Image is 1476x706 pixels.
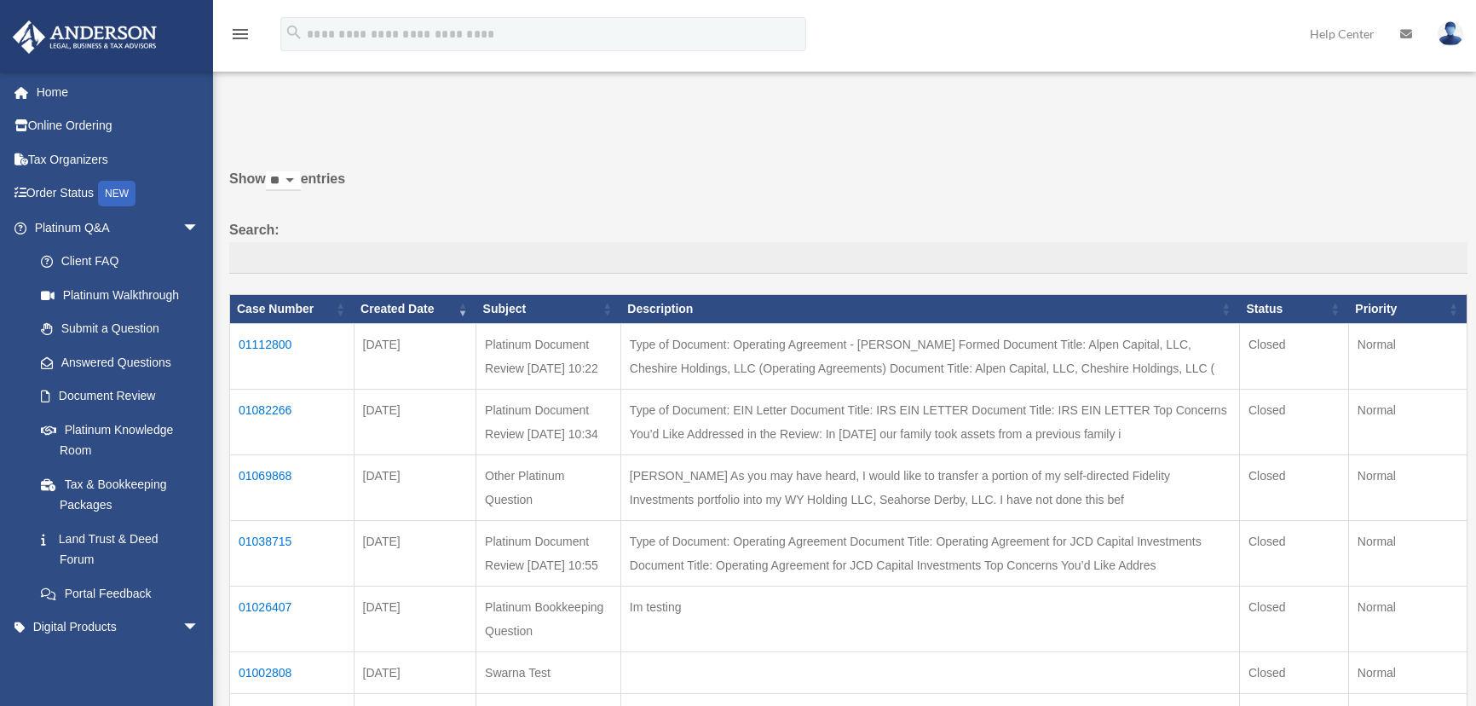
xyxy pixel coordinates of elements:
td: [DATE] [354,324,476,390]
a: Platinum Walkthrough [24,278,216,312]
td: Closed [1239,390,1348,455]
td: [PERSON_NAME] As you may have heard, I would like to transfer a portion of my self-directed Fidel... [620,455,1239,521]
a: Client FAQ [24,245,216,279]
a: Digital Productsarrow_drop_down [12,611,225,645]
td: [DATE] [354,455,476,521]
a: Online Ordering [12,109,225,143]
a: Home [12,75,225,109]
a: My Entitiesarrow_drop_down [12,644,225,678]
td: Normal [1348,455,1467,521]
td: Other Platinum Question [476,455,621,521]
td: Closed [1239,587,1348,652]
td: Closed [1239,652,1348,694]
td: Closed [1239,324,1348,390]
td: Type of Document: Operating Agreement - [PERSON_NAME] Formed Document Title: Alpen Capital, LLC, ... [620,324,1239,390]
td: 01038715 [230,521,355,587]
td: Platinum Document Review [DATE] 10:55 [476,521,621,587]
select: Showentries [266,171,301,191]
td: Normal [1348,521,1467,587]
th: Priority: activate to sort column ascending [1348,295,1467,324]
td: Type of Document: Operating Agreement Document Title: Operating Agreement for JCD Capital Investm... [620,521,1239,587]
a: Submit a Question [24,312,216,346]
span: arrow_drop_down [182,611,216,645]
td: 01026407 [230,587,355,652]
td: Im testing [620,587,1239,652]
span: arrow_drop_down [182,211,216,246]
th: Description: activate to sort column ascending [620,295,1239,324]
td: Closed [1239,455,1348,521]
span: arrow_drop_down [182,644,216,679]
td: Normal [1348,324,1467,390]
td: [DATE] [354,587,476,652]
a: Document Review [24,379,216,414]
a: Platinum Q&Aarrow_drop_down [12,211,216,245]
i: search [285,23,303,42]
a: Answered Questions [24,345,208,379]
td: Closed [1239,521,1348,587]
label: Search: [229,218,1467,275]
td: [DATE] [354,390,476,455]
td: 01112800 [230,324,355,390]
a: menu [230,30,251,44]
th: Case Number: activate to sort column ascending [230,295,355,324]
a: Platinum Knowledge Room [24,413,216,467]
div: NEW [98,181,135,206]
th: Status: activate to sort column ascending [1239,295,1348,324]
a: Order StatusNEW [12,176,225,211]
img: Anderson Advisors Platinum Portal [8,20,162,54]
th: Created Date: activate to sort column ascending [354,295,476,324]
label: Show entries [229,167,1467,208]
th: Subject: activate to sort column ascending [476,295,621,324]
a: Land Trust & Deed Forum [24,522,216,576]
td: [DATE] [354,652,476,694]
td: Type of Document: EIN Letter Document Title: IRS EIN LETTER Document Title: IRS EIN LETTER Top Co... [620,390,1239,455]
td: Platinum Document Review [DATE] 10:34 [476,390,621,455]
td: Normal [1348,587,1467,652]
a: Portal Feedback [24,576,216,611]
a: Tax & Bookkeeping Packages [24,467,216,522]
td: 01002808 [230,652,355,694]
img: User Pic [1438,21,1463,46]
i: menu [230,24,251,44]
td: Normal [1348,652,1467,694]
td: 01069868 [230,455,355,521]
td: [DATE] [354,521,476,587]
input: Search: [229,242,1467,275]
a: Tax Organizers [12,142,225,176]
td: 01082266 [230,390,355,455]
td: Platinum Document Review [DATE] 10:22 [476,324,621,390]
td: Platinum Bookkeeping Question [476,587,621,652]
td: Normal [1348,390,1467,455]
td: Swarna Test [476,652,621,694]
